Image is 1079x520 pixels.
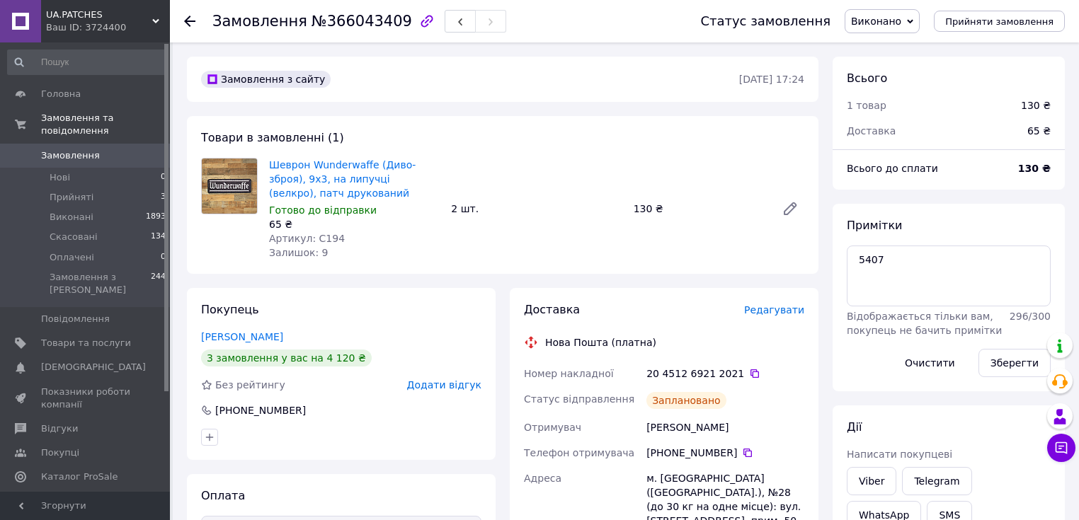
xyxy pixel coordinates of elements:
button: Зберегти [978,349,1051,377]
span: UA.PATCHES [46,8,152,21]
span: Готово до відправки [269,204,377,216]
span: Повідомлення [41,313,110,325]
span: Скасовані [50,231,98,243]
div: Заплановано [646,392,726,409]
span: Покупці [41,446,79,459]
span: Відображається тільки вам, покупець не бачить примітки [847,311,1002,336]
span: Додати відгук [407,379,481,391]
div: 130 ₴ [1021,98,1051,112]
span: Замовлення [212,13,307,30]
span: Статус відправлення [524,393,634,405]
div: 20 4512 6921 2021 [646,366,804,381]
span: Товари в замовленні (1) [201,131,344,144]
span: Артикул: С194 [269,233,345,244]
span: Редагувати [744,304,804,316]
div: 2 шт. [445,199,627,219]
span: Головна [41,88,81,100]
span: 1893 [146,211,166,224]
div: Ваш ID: 3724400 [46,21,170,34]
span: Покупець [201,303,259,316]
span: Адреса [524,473,561,484]
span: 296 / 300 [1010,311,1051,322]
button: Чат з покупцем [1047,434,1075,462]
div: [PHONE_NUMBER] [646,446,804,460]
span: Оплата [201,489,245,502]
span: Каталог ProSale [41,470,118,483]
a: Viber [847,467,896,495]
a: [PERSON_NAME] [201,331,283,342]
span: Написати покупцеві [847,449,952,460]
span: Без рейтингу [215,379,285,391]
span: [DEMOGRAPHIC_DATA] [41,361,146,374]
a: Редагувати [776,195,804,223]
button: Очистити [893,349,967,377]
span: Прийняти замовлення [945,16,1054,27]
span: Дії [847,420,862,434]
span: 134 [151,231,166,243]
div: 65 ₴ [269,217,440,231]
span: 3 [161,191,166,204]
div: 130 ₴ [628,199,770,219]
div: Повернутися назад [184,14,195,28]
span: 0 [161,251,166,264]
span: Доставка [524,303,580,316]
div: Замовлення з сайту [201,71,331,88]
span: Прийняті [50,191,93,204]
a: Telegram [902,467,971,495]
span: Замовлення з [PERSON_NAME] [50,271,151,296]
textarea: 5407 [847,245,1051,306]
input: Пошук [7,50,167,75]
span: №366043409 [312,13,412,30]
span: 244 [151,271,166,296]
span: Товари та послуги [41,337,131,349]
a: Шеврон Wunderwaffe (Диво-зброя), 9х3, на липучці (велкро), патч друкований [269,159,416,199]
span: Оплачені [50,251,94,264]
div: 3 замовлення у вас на 4 120 ₴ [201,349,372,366]
span: Замовлення та повідомлення [41,112,170,137]
span: Всього [847,71,887,85]
div: [PHONE_NUMBER] [214,403,307,417]
span: 1 товар [847,100,886,111]
span: Виконано [851,16,901,27]
div: Статус замовлення [700,14,830,28]
span: Всього до сплати [847,163,938,174]
span: Нові [50,171,70,184]
span: Примітки [847,219,902,232]
span: Виконані [50,211,93,224]
span: Замовлення [41,149,100,162]
time: [DATE] 17:24 [739,74,804,85]
div: [PERSON_NAME] [644,415,807,440]
button: Прийняти замовлення [934,11,1065,32]
span: Показники роботи компанії [41,386,131,411]
span: Номер накладної [524,368,614,379]
span: Доставка [847,125,896,137]
span: 0 [161,171,166,184]
span: Отримувач [524,422,581,433]
span: Телефон отримувача [524,447,634,458]
span: Залишок: 9 [269,247,329,258]
span: Відгуки [41,422,78,435]
div: 65 ₴ [1019,115,1059,146]
b: 130 ₴ [1018,163,1051,174]
div: Нова Пошта (платна) [542,335,660,349]
img: Шеврон Wunderwaffe (Диво-зброя), 9х3, на липучці (велкро), патч друкований [202,158,257,214]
